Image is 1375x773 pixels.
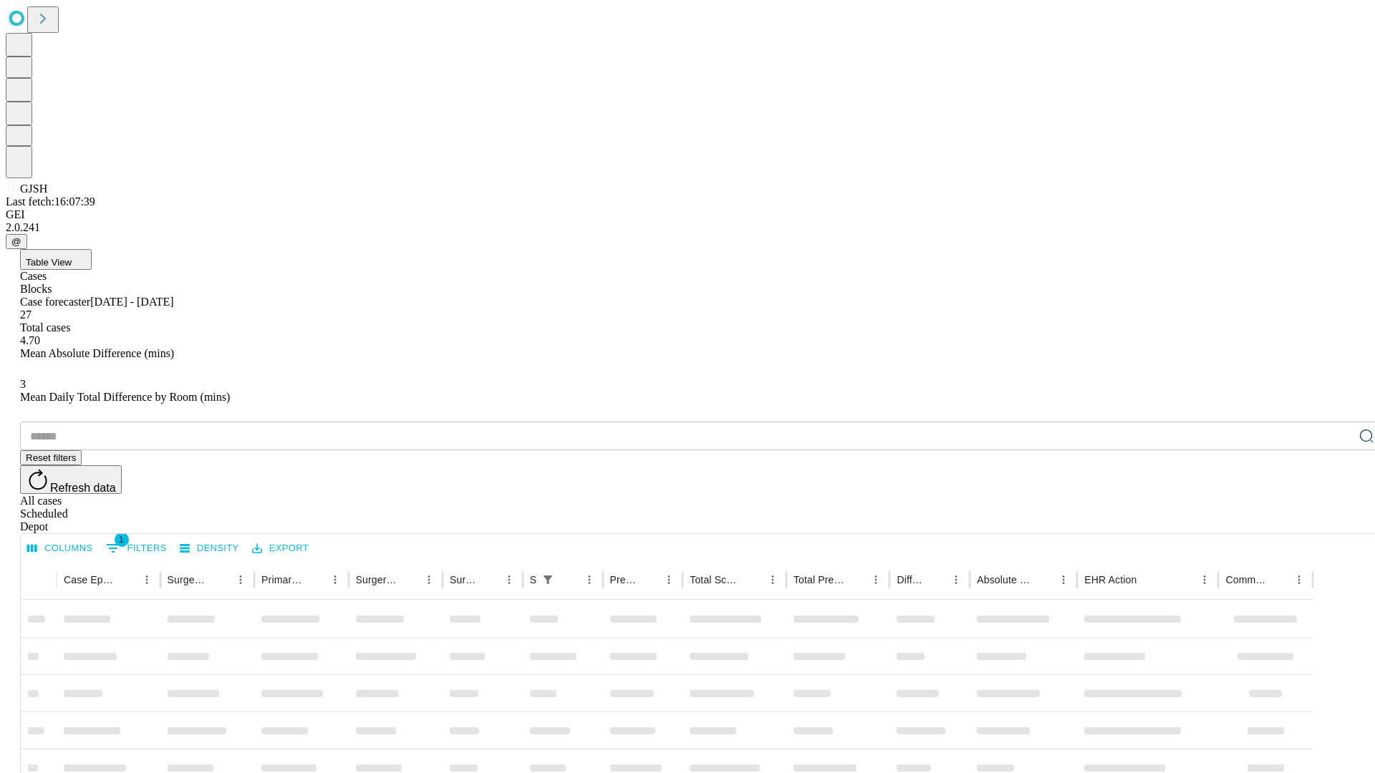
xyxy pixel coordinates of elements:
div: Predicted In Room Duration [610,574,638,585]
span: 4.70 [20,334,40,346]
button: Export [249,538,312,560]
div: Surgery Date [450,574,478,585]
div: Surgery Name [356,574,397,585]
div: Surgeon Name [168,574,209,585]
span: Mean Absolute Difference (mins) [20,347,174,359]
button: Table View [20,249,92,270]
span: Mean Daily Total Difference by Room (mins) [20,391,230,403]
button: Menu [1053,570,1074,590]
div: Scheduled In Room Duration [530,574,536,585]
button: Sort [211,570,231,590]
button: Sort [743,570,763,590]
div: Case Epic Id [64,574,115,585]
button: Reset filters [20,450,82,465]
span: GJSH [20,183,47,195]
button: Menu [579,570,599,590]
button: Sort [305,570,325,590]
button: Sort [846,570,866,590]
div: Total Predicted Duration [793,574,845,585]
button: Menu [231,570,251,590]
span: @ [11,236,21,247]
span: 27 [20,308,32,321]
button: Sort [1138,570,1158,590]
button: Show filters [538,570,558,590]
button: Menu [866,570,886,590]
div: EHR Action [1084,574,1137,585]
span: 3 [20,378,26,390]
div: Difference [897,574,925,585]
div: Absolute Difference [977,574,1032,585]
button: Sort [559,570,579,590]
button: Sort [479,570,499,590]
button: @ [6,234,27,249]
button: Menu [946,570,966,590]
button: Menu [1289,570,1309,590]
div: Comments [1225,574,1267,585]
span: Last fetch: 16:07:39 [6,195,95,208]
div: 2.0.241 [6,221,1369,234]
button: Menu [659,570,679,590]
span: Total cases [20,321,70,334]
button: Density [176,538,243,560]
button: Menu [419,570,439,590]
span: 1 [115,533,129,547]
button: Menu [1195,570,1215,590]
button: Sort [117,570,137,590]
div: 1 active filter [538,570,558,590]
div: GEI [6,208,1369,221]
div: Primary Service [261,574,303,585]
button: Sort [926,570,946,590]
span: Case forecaster [20,296,90,308]
button: Sort [639,570,659,590]
span: Table View [26,257,72,268]
span: Reset filters [26,452,76,463]
button: Sort [1269,570,1289,590]
button: Sort [399,570,419,590]
button: Show filters [102,537,170,560]
span: [DATE] - [DATE] [90,296,173,308]
button: Select columns [24,538,97,560]
button: Sort [1033,570,1053,590]
button: Menu [137,570,157,590]
span: Refresh data [50,482,116,494]
button: Menu [325,570,345,590]
button: Menu [499,570,519,590]
button: Menu [763,570,783,590]
button: Refresh data [20,465,122,494]
div: Total Scheduled Duration [690,574,741,585]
